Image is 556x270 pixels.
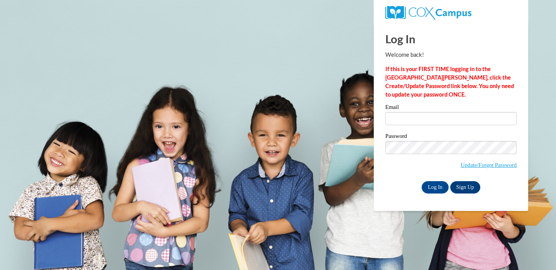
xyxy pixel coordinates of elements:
[422,181,449,194] input: Log In
[385,133,517,141] label: Password
[461,162,517,168] a: Update/Forgot Password
[385,31,517,47] h1: Log In
[385,104,517,112] label: Email
[450,181,480,194] a: Sign Up
[385,51,517,59] p: Welcome back!
[385,9,471,15] a: COX Campus
[385,66,514,98] strong: If this is your FIRST TIME logging in to the [GEOGRAPHIC_DATA][PERSON_NAME], click the Create/Upd...
[385,6,471,20] img: COX Campus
